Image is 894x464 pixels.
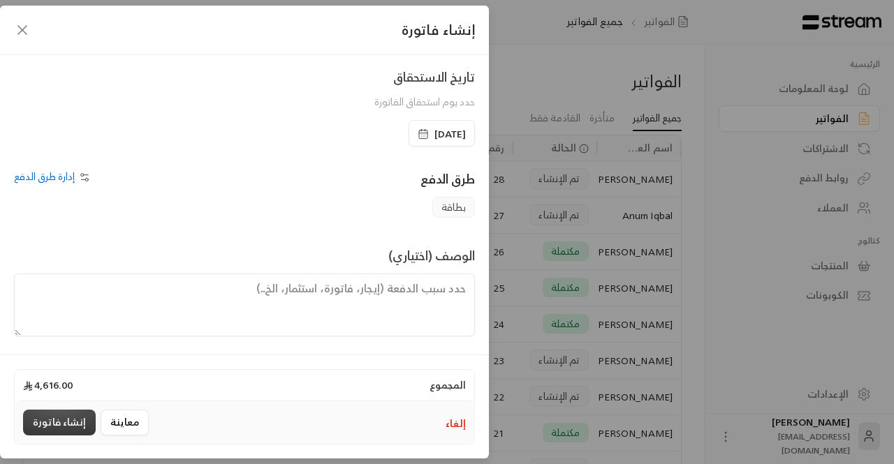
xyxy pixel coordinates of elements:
span: إدارة طرق الدفع [14,167,75,185]
span: حدد يوم استحقاق الفاتورة [374,93,475,110]
div: تاريخ الاستحقاق [374,67,475,87]
button: معاينة [101,410,149,435]
span: 4,616.00 [23,378,73,392]
span: بطاقة [432,197,475,218]
span: [DATE] [434,127,466,141]
span: المجموع [430,378,466,392]
button: إلغاء [446,417,466,431]
span: الوصف (اختياري) [388,244,475,267]
button: إنشاء فاتورة [23,410,96,435]
span: طرق الدفع [420,167,475,190]
span: إنشاء فاتورة [402,17,475,42]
